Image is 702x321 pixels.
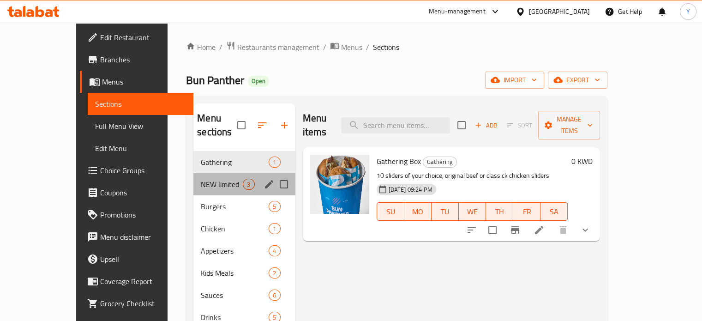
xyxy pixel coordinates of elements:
span: Full Menu View [95,121,186,132]
span: SU [381,205,401,218]
button: show more [574,219,596,241]
span: Sections [373,42,399,53]
button: TH [486,202,513,221]
span: Select to update [483,220,502,240]
div: Chicken1 [193,218,295,240]
button: delete [552,219,574,241]
span: 6 [269,291,280,300]
span: MO [408,205,428,218]
span: Gathering [201,157,269,168]
span: Chicken [201,223,269,234]
div: items [243,179,254,190]
span: Grocery Checklist [100,298,186,309]
span: 2 [269,269,280,278]
span: Branches [100,54,186,65]
span: Sections [95,98,186,109]
div: Sauces6 [193,284,295,306]
span: Upsell [100,254,186,265]
a: Menus [80,71,193,93]
button: MO [404,202,432,221]
span: Sauces [201,290,269,301]
div: Burgers5 [193,195,295,218]
li: / [323,42,326,53]
span: export [555,74,600,86]
button: WE [459,202,486,221]
span: Bun Panther [186,70,244,91]
div: Menu-management [429,6,486,17]
div: Appetizers4 [193,240,295,262]
a: Restaurants management [226,41,319,53]
span: Edit Restaurant [100,32,186,43]
span: [DATE] 09:24 PM [385,185,436,194]
div: Open [248,76,269,87]
div: Kids Meals [201,267,269,279]
div: NEW limited3edit [193,173,295,195]
li: / [366,42,369,53]
a: Promotions [80,204,193,226]
button: Add section [273,114,295,136]
span: Edit Menu [95,143,186,154]
span: import [492,74,537,86]
span: Choice Groups [100,165,186,176]
input: search [341,117,450,133]
a: Coupons [80,182,193,204]
span: 1 [269,224,280,233]
div: Kids Meals2 [193,262,295,284]
li: / [219,42,222,53]
a: Coverage Report [80,270,193,292]
h2: Menu items [303,111,330,139]
span: Sort sections [251,114,273,136]
span: SA [544,205,564,218]
a: Full Menu View [88,115,193,137]
span: 3 [243,180,254,189]
button: Add [471,118,501,133]
div: items [269,290,280,301]
button: SA [540,202,568,221]
a: Edit menu item [534,224,545,236]
div: Gathering1 [193,151,295,173]
span: Coverage Report [100,276,186,287]
a: Choice Groups [80,159,193,182]
div: Gathering [423,157,457,168]
span: Open [248,77,269,85]
span: Burgers [201,201,269,212]
nav: breadcrumb [186,41,607,53]
img: Gathering Box [310,155,369,214]
svg: Show Choices [580,224,591,236]
button: SU [377,202,404,221]
span: Menus [341,42,362,53]
div: items [269,201,280,212]
button: TU [432,202,459,221]
a: Edit Menu [88,137,193,159]
span: TU [435,205,455,218]
button: sort-choices [461,219,483,241]
a: Branches [80,48,193,71]
h6: 0 KWD [571,155,593,168]
span: NEW limited [201,179,243,190]
span: Restaurants management [237,42,319,53]
button: FR [513,202,540,221]
a: Menus [330,41,362,53]
button: Manage items [538,111,600,139]
button: export [548,72,607,89]
span: Select section [452,115,471,135]
span: Gathering Box [377,154,421,168]
a: Grocery Checklist [80,292,193,315]
a: Menu disclaimer [80,226,193,248]
div: items [269,245,280,256]
a: Edit Restaurant [80,26,193,48]
div: [GEOGRAPHIC_DATA] [529,6,590,17]
span: 5 [269,202,280,211]
span: TH [490,205,510,218]
span: Appetizers [201,245,269,256]
span: Add item [471,118,501,133]
div: items [269,157,280,168]
span: 1 [269,158,280,167]
span: Select all sections [232,115,251,135]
